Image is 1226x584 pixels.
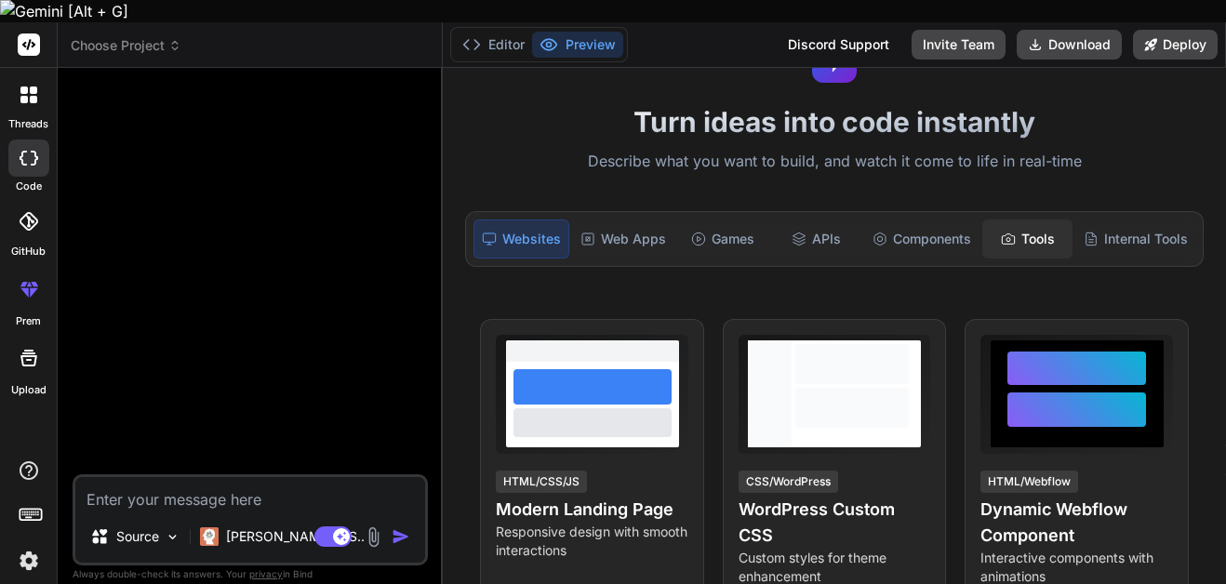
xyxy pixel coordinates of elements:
img: attachment [363,526,384,548]
button: Download [1017,30,1122,60]
div: CSS/WordPress [739,471,838,493]
div: Internal Tools [1076,219,1195,259]
p: [PERSON_NAME] 4 S.. [226,527,365,546]
span: privacy [249,568,283,579]
label: Upload [11,382,47,398]
div: Components [865,219,979,259]
p: Source [116,527,159,546]
div: Discord Support [777,30,900,60]
div: Games [677,219,767,259]
img: icon [392,527,410,546]
button: Preview [532,32,623,58]
div: Tools [982,219,1073,259]
label: threads [8,116,48,132]
label: code [16,179,42,194]
button: Editor [455,32,532,58]
label: prem [16,313,41,329]
div: Websites [473,219,569,259]
h4: WordPress Custom CSS [739,497,931,549]
h4: Dynamic Webflow Component [980,497,1173,549]
div: HTML/Webflow [980,471,1078,493]
label: GitHub [11,244,46,259]
img: Claude 4 Sonnet [200,527,219,546]
span: Choose Project [71,36,181,55]
img: settings [13,545,45,577]
button: Deploy [1133,30,1218,60]
p: Responsive design with smooth interactions [496,523,688,560]
div: HTML/CSS/JS [496,471,587,493]
h4: Modern Landing Page [496,497,688,523]
button: Invite Team [912,30,1006,60]
img: Pick Models [165,529,180,545]
p: Describe what you want to build, and watch it come to life in real-time [454,150,1215,174]
div: Web Apps [573,219,673,259]
p: Always double-check its answers. Your in Bind [73,565,428,583]
h1: Turn ideas into code instantly [454,105,1215,139]
div: APIs [771,219,861,259]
